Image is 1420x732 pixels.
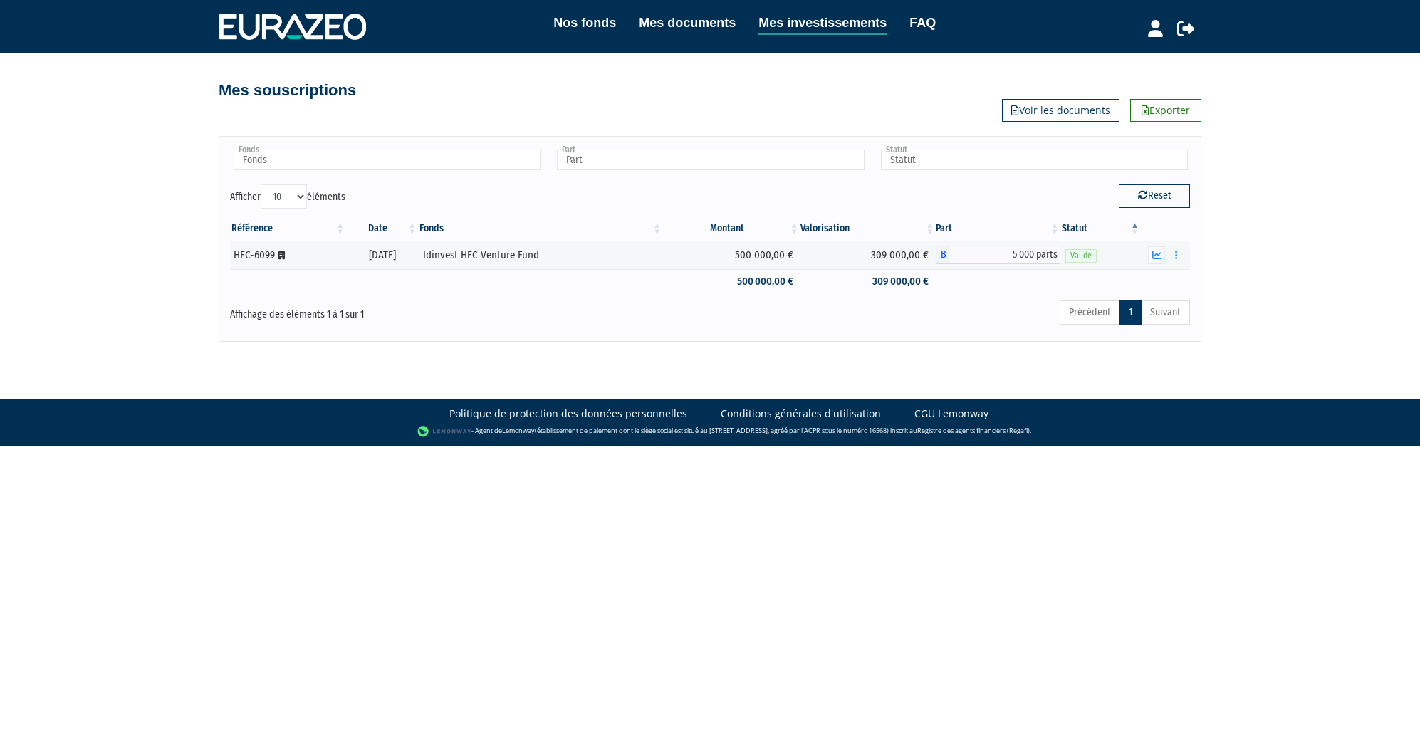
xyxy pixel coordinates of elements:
[261,184,307,209] select: Afficheréléments
[1119,184,1190,207] button: Reset
[502,426,535,435] a: Lemonway
[219,14,366,39] img: 1732889491-logotype_eurazeo_blanc_rvb.png
[721,407,881,421] a: Conditions générales d'utilisation
[936,216,1060,241] th: Part: activer pour trier la colonne par ordre croissant
[1060,216,1141,241] th: Statut : activer pour trier la colonne par ordre d&eacute;croissant
[418,216,663,241] th: Fonds: activer pour trier la colonne par ordre croissant
[758,13,887,35] a: Mes investissements
[230,184,345,209] label: Afficher éléments
[909,13,936,33] a: FAQ
[1141,300,1190,325] a: Suivant
[449,407,687,421] a: Politique de protection des données personnelles
[1065,249,1097,263] span: Valide
[230,299,617,322] div: Affichage des éléments 1 à 1 sur 1
[14,424,1406,439] div: - Agent de (établissement de paiement dont le siège social est situé au [STREET_ADDRESS], agréé p...
[936,246,1060,264] div: B - Idinvest HEC Venture Fund
[553,13,616,33] a: Nos fonds
[1119,300,1142,325] a: 1
[917,426,1030,435] a: Registre des agents financiers (Regafi)
[663,269,800,294] td: 500 000,00 €
[950,246,1060,264] span: 5 000 parts
[278,251,285,260] i: [Français] Personne morale
[417,424,472,439] img: logo-lemonway.png
[1060,300,1120,325] a: Précédent
[663,216,800,241] th: Montant: activer pour trier la colonne par ordre croissant
[230,216,346,241] th: Référence : activer pour trier la colonne par ordre croissant
[914,407,988,421] a: CGU Lemonway
[663,241,800,269] td: 500 000,00 €
[219,82,356,99] h4: Mes souscriptions
[800,269,936,294] td: 309 000,00 €
[234,248,341,263] div: HEC-6099
[639,13,736,33] a: Mes documents
[1130,99,1201,122] a: Exporter
[936,246,950,264] span: B
[423,248,658,263] div: Idinvest HEC Venture Fund
[800,216,936,241] th: Valorisation: activer pour trier la colonne par ordre croissant
[1002,99,1119,122] a: Voir les documents
[351,248,413,263] div: [DATE]
[346,216,418,241] th: Date: activer pour trier la colonne par ordre croissant
[800,241,936,269] td: 309 000,00 €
